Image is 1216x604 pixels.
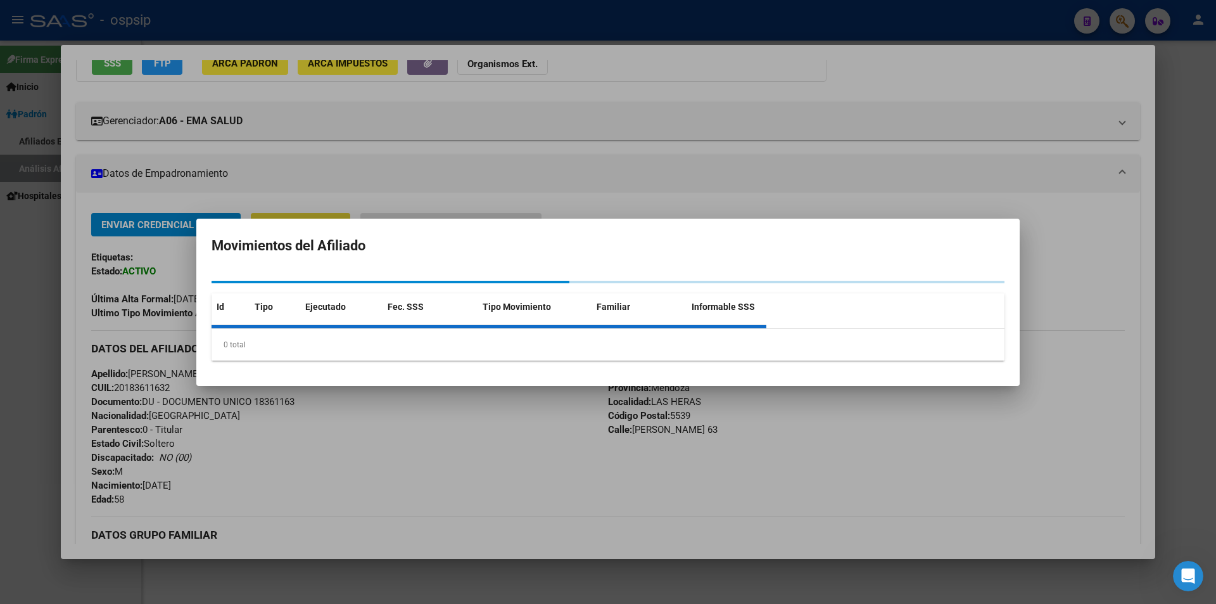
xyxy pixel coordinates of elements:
div: 0 total [212,329,1004,361]
datatable-header-cell: Fec. SSS [383,293,478,321]
span: Fec. SSS [388,302,424,312]
datatable-header-cell: Informable SSS [687,293,782,321]
span: Tipo [255,302,273,312]
span: Tipo Movimiento [483,302,551,312]
iframe: Intercom live chat [1173,561,1203,591]
datatable-header-cell: Tipo [250,293,300,321]
datatable-header-cell: Id [212,293,250,321]
span: Ejecutado [305,302,346,312]
span: Id [217,302,224,312]
h2: Movimientos del Afiliado [212,234,1004,258]
datatable-header-cell: Familiar [592,293,687,321]
datatable-header-cell: Tipo Movimiento [478,293,592,321]
datatable-header-cell: Ejecutado [300,293,383,321]
span: Informable SSS [692,302,755,312]
span: Familiar [597,302,630,312]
